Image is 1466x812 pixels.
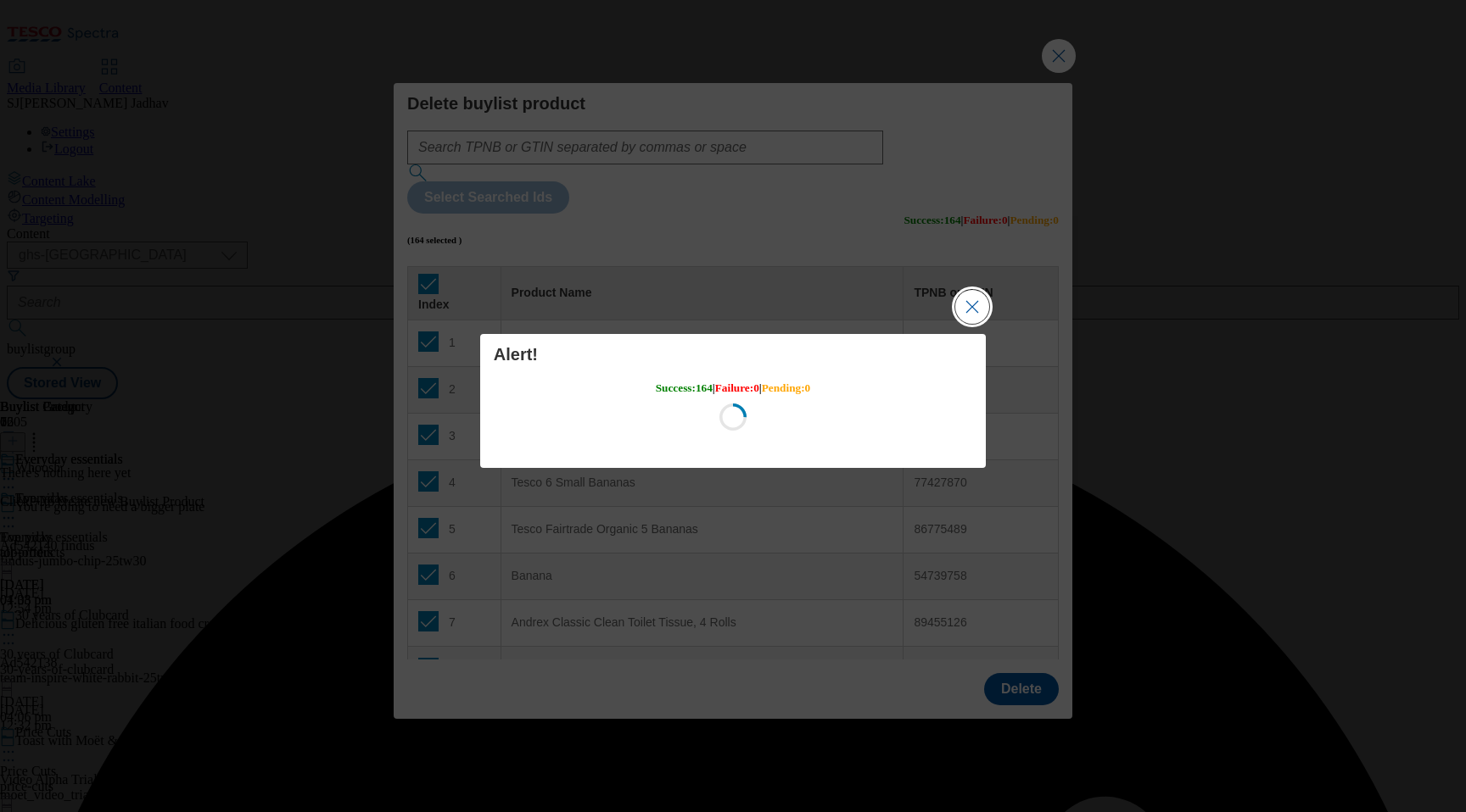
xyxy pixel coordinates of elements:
button: Close Modal [955,290,989,324]
span: Success : 164 [656,381,713,394]
span: Failure : 0 [715,381,759,394]
h4: Alert! [494,344,972,364]
div: Modal [480,334,986,468]
h5: | | [656,381,811,395]
span: Pending : 0 [762,381,811,394]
